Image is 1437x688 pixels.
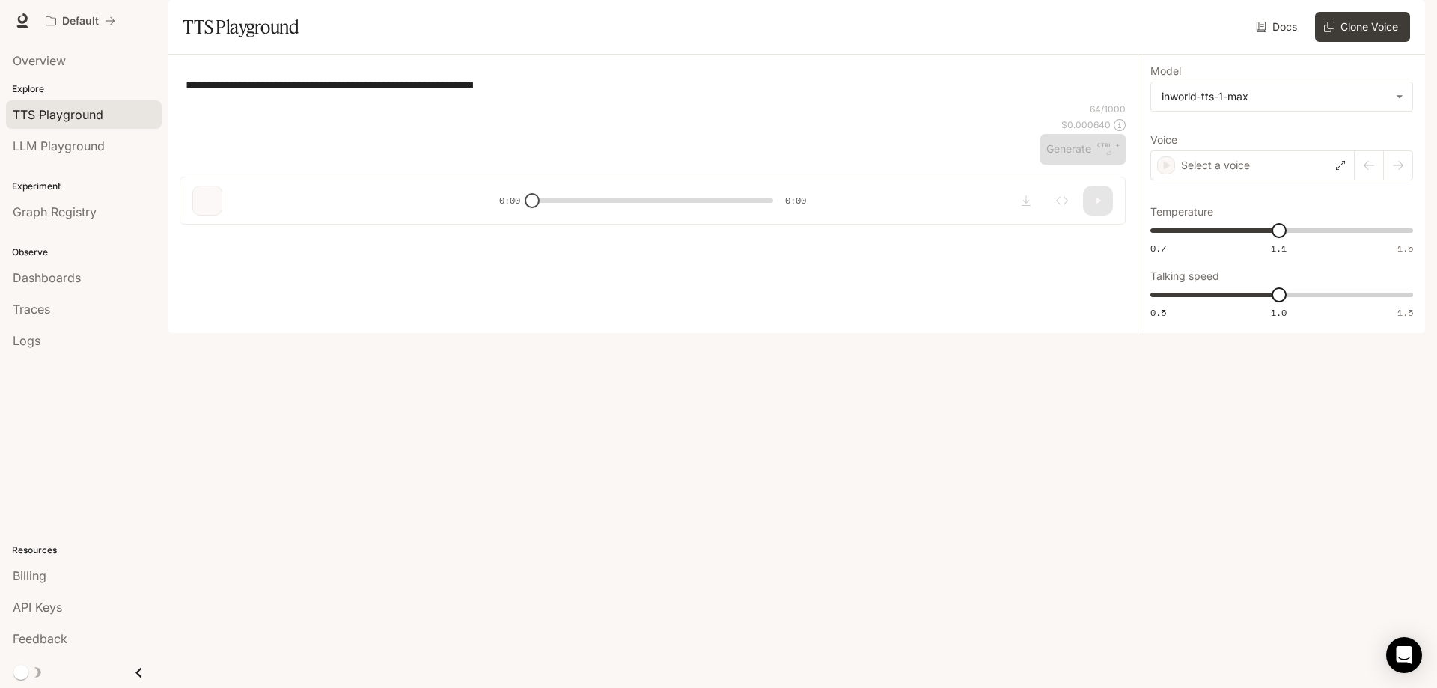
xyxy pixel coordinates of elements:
div: inworld-tts-1-max [1151,82,1412,111]
p: $ 0.000640 [1061,118,1111,131]
span: 1.0 [1271,306,1287,319]
p: Talking speed [1150,271,1219,281]
p: Model [1150,66,1181,76]
p: Default [62,15,99,28]
span: 1.1 [1271,242,1287,255]
span: 0.5 [1150,306,1166,319]
p: Voice [1150,135,1177,145]
p: Temperature [1150,207,1213,217]
span: 1.5 [1397,306,1413,319]
a: Docs [1253,12,1303,42]
p: 64 / 1000 [1090,103,1126,115]
div: inworld-tts-1-max [1162,89,1388,104]
div: Open Intercom Messenger [1386,637,1422,673]
p: Select a voice [1181,158,1250,173]
button: All workspaces [39,6,122,36]
button: Clone Voice [1315,12,1410,42]
span: 0.7 [1150,242,1166,255]
h1: TTS Playground [183,12,299,42]
span: 1.5 [1397,242,1413,255]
